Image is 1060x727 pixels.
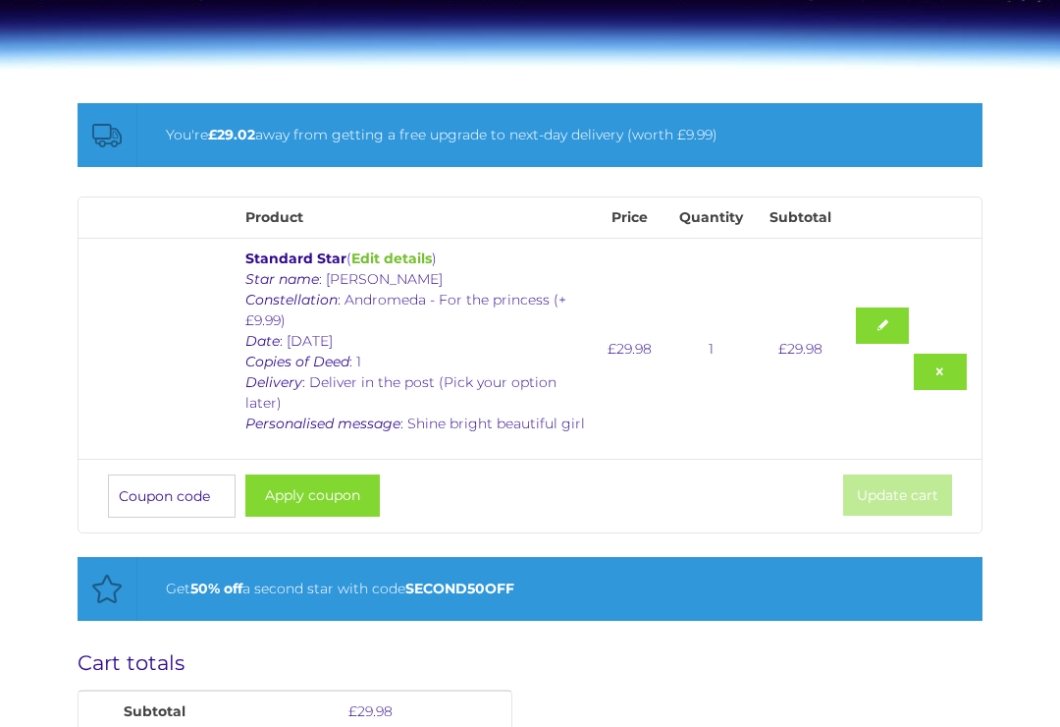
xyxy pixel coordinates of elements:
[608,340,652,358] bdi: 29.98
[208,126,217,143] span: £
[78,650,511,675] h2: Cart totals
[778,340,822,358] bdi: 29.98
[236,238,598,459] td: ( )
[348,702,393,720] bdi: 29.98
[245,353,349,370] i: Copies of Deed
[245,269,588,434] p: : [PERSON_NAME] : Andromeda - For the princess (+£9.99) : [DATE] : 1 : Deliver in the post (Pick ...
[245,475,380,517] button: Apply coupon
[405,580,514,597] b: SECOND50OFF
[245,250,346,267] b: Standard Star
[190,580,242,597] b: 50% off
[760,197,841,238] th: Subtotal
[245,291,338,308] i: Constellation
[208,126,255,143] bdi: 29.02
[662,238,760,459] td: 1
[236,197,598,238] th: Product
[662,197,760,238] th: Quantity
[351,250,432,267] a: Edit details
[608,340,616,358] span: £
[778,340,787,358] span: £
[166,123,927,147] div: You're away from getting a free upgrade to next-day delivery (worth £9.99)
[245,270,319,288] i: Star name
[166,577,927,601] div: Get a second star with code
[348,702,357,720] span: £
[108,475,236,518] input: Coupon code
[245,332,280,350] i: Date
[914,354,967,390] a: Remove this item
[245,415,400,432] i: Personalised message
[843,475,952,516] button: Update cart
[245,373,302,391] i: Delivery
[598,197,662,238] th: Price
